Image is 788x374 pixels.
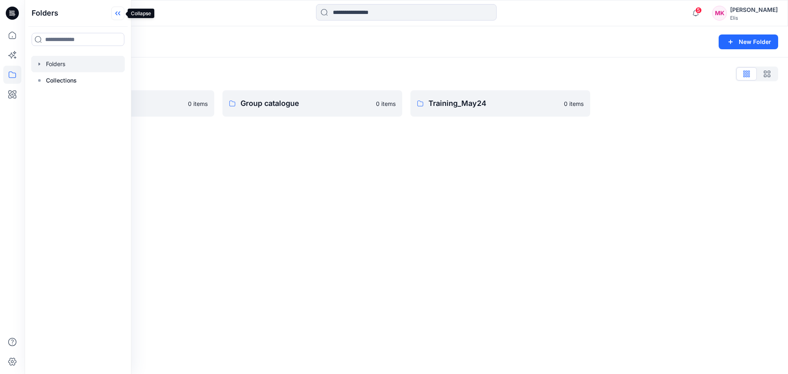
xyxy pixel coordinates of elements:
[241,98,371,109] p: Group catalogue
[188,99,208,108] p: 0 items
[712,6,727,21] div: MK
[222,90,402,117] a: Group catalogue0 items
[564,99,584,108] p: 0 items
[410,90,590,117] a: Training_May240 items
[719,34,778,49] button: New Folder
[695,7,702,14] span: 5
[376,99,396,108] p: 0 items
[46,76,77,85] p: Collections
[428,98,559,109] p: Training_May24
[730,5,778,15] div: [PERSON_NAME]
[730,15,778,21] div: Elis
